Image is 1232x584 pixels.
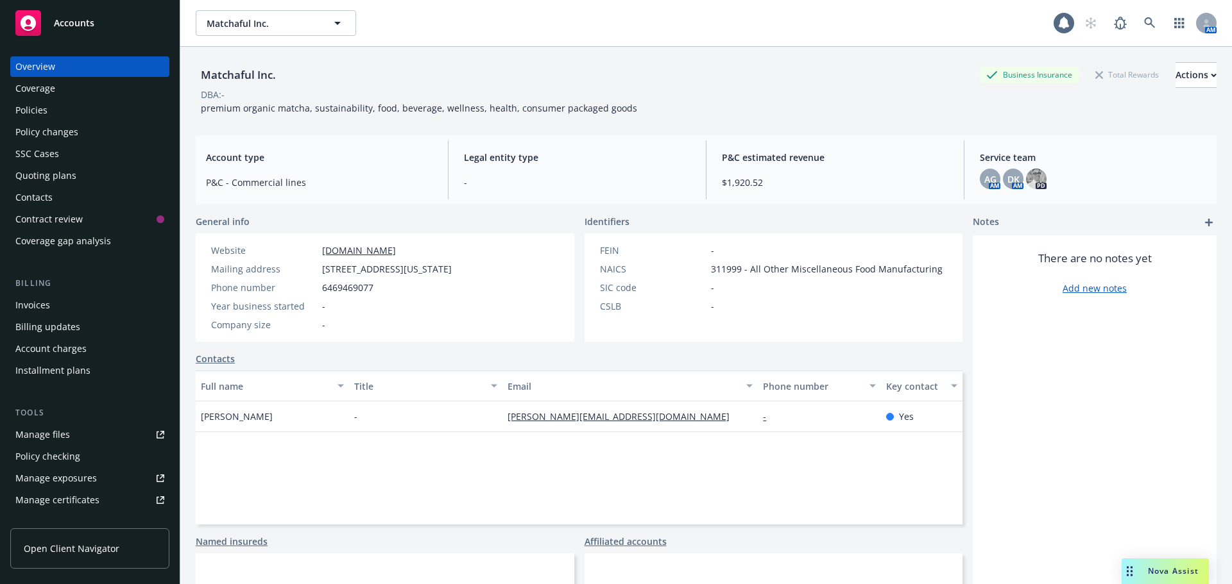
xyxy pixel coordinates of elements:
[980,67,1079,83] div: Business Insurance
[899,410,914,423] span: Yes
[196,67,281,83] div: Matchaful Inc.
[15,231,111,251] div: Coverage gap analysis
[322,318,325,331] span: -
[211,262,317,276] div: Mailing address
[1007,172,1020,186] span: DK
[984,172,997,186] span: AG
[10,512,169,532] a: Manage claims
[10,468,169,488] a: Manage exposures
[10,424,169,445] a: Manage files
[15,490,99,510] div: Manage certificates
[1063,281,1127,295] a: Add new notes
[10,187,169,208] a: Contacts
[508,410,740,422] a: [PERSON_NAME][EMAIL_ADDRESS][DOMAIN_NAME]
[206,176,432,189] span: P&C - Commercial lines
[758,371,880,401] button: Phone number
[196,535,268,548] a: Named insureds
[10,100,169,121] a: Policies
[196,215,250,228] span: General info
[763,380,861,393] div: Phone number
[201,88,225,101] div: DBA: -
[881,371,963,401] button: Key contact
[211,299,317,313] div: Year business started
[711,262,943,276] span: 311999 - All Other Miscellaneous Food Manufacturing
[1176,63,1217,87] div: Actions
[600,299,706,313] div: CSLB
[211,318,317,331] div: Company size
[1201,215,1217,230] a: add
[15,424,70,445] div: Manage files
[322,299,325,313] span: -
[1078,10,1104,36] a: Start snowing
[10,295,169,315] a: Invoices
[1148,565,1199,576] span: Nova Assist
[1108,10,1133,36] a: Report a Bug
[15,512,80,532] div: Manage claims
[600,262,706,276] div: NAICS
[1176,62,1217,88] button: Actions
[15,468,97,488] div: Manage exposures
[322,262,452,276] span: [STREET_ADDRESS][US_STATE]
[585,535,667,548] a: Affiliated accounts
[201,410,273,423] span: [PERSON_NAME]
[1122,558,1209,584] button: Nova Assist
[600,244,706,257] div: FEIN
[10,446,169,467] a: Policy checking
[211,244,317,257] div: Website
[15,78,55,99] div: Coverage
[15,360,90,381] div: Installment plans
[15,295,50,315] div: Invoices
[600,281,706,294] div: SIC code
[322,244,396,256] a: [DOMAIN_NAME]
[349,371,502,401] button: Title
[711,299,714,313] span: -
[15,446,80,467] div: Policy checking
[211,281,317,294] div: Phone number
[15,317,80,337] div: Billing updates
[464,151,690,164] span: Legal entity type
[15,144,59,164] div: SSC Cases
[722,151,948,164] span: P&C estimated revenue
[10,56,169,77] a: Overview
[10,144,169,164] a: SSC Cases
[24,542,119,555] span: Open Client Navigator
[1038,251,1152,266] span: There are no notes yet
[711,281,714,294] span: -
[10,122,169,142] a: Policy changes
[1137,10,1163,36] a: Search
[1026,169,1047,189] img: photo
[980,151,1206,164] span: Service team
[711,244,714,257] span: -
[196,371,349,401] button: Full name
[10,490,169,510] a: Manage certificates
[15,122,78,142] div: Policy changes
[10,231,169,251] a: Coverage gap analysis
[354,380,483,393] div: Title
[207,17,318,30] span: Matchaful Inc.
[10,78,169,99] a: Coverage
[10,338,169,359] a: Account charges
[973,215,999,230] span: Notes
[201,380,330,393] div: Full name
[464,176,690,189] span: -
[722,176,948,189] span: $1,920.52
[196,352,235,365] a: Contacts
[508,380,739,393] div: Email
[201,102,637,114] span: premium organic matcha, sustainability, food, beverage, wellness, health, consumer packaged goods
[10,165,169,186] a: Quoting plans
[763,410,776,422] a: -
[10,5,169,41] a: Accounts
[886,380,943,393] div: Key contact
[1122,558,1138,584] div: Drag to move
[196,10,356,36] button: Matchaful Inc.
[15,187,53,208] div: Contacts
[502,371,758,401] button: Email
[15,338,87,359] div: Account charges
[15,56,55,77] div: Overview
[10,277,169,290] div: Billing
[54,18,94,28] span: Accounts
[206,151,432,164] span: Account type
[322,281,373,294] span: 6469469077
[10,209,169,229] a: Contract review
